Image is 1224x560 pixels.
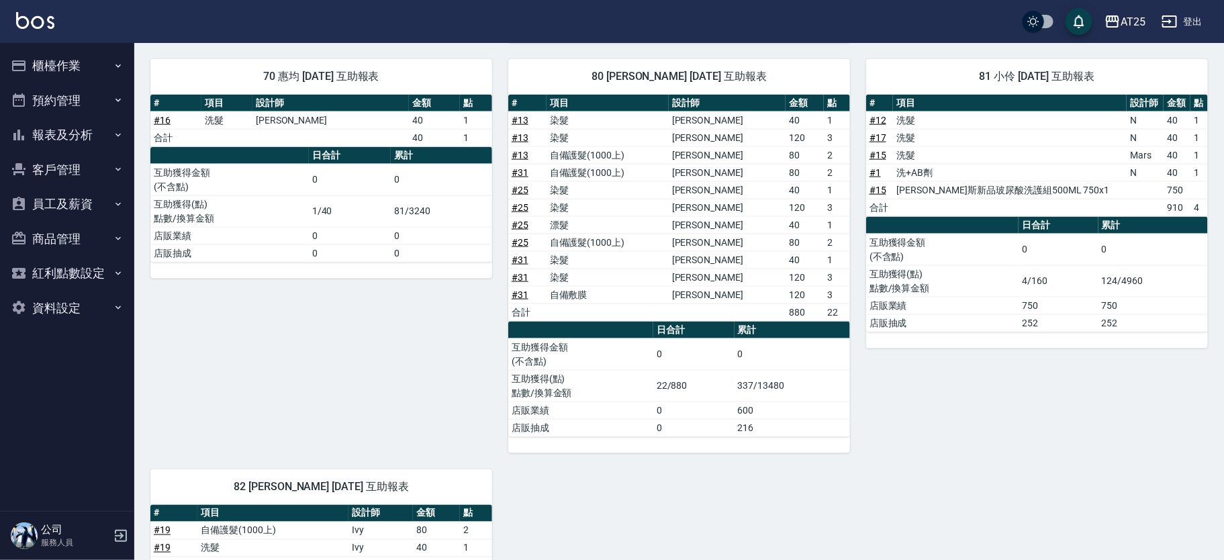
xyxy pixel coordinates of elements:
[413,505,460,522] th: 金額
[1164,164,1190,181] td: 40
[547,164,669,181] td: 自備護髮(1000上)
[1164,146,1190,164] td: 40
[197,505,348,522] th: 項目
[150,147,492,263] table: a dense table
[512,237,528,248] a: #25
[1019,217,1098,234] th: 日合計
[824,111,850,129] td: 1
[197,522,348,539] td: 自備護髮(1000上)
[252,111,409,129] td: [PERSON_NAME]
[893,95,1127,112] th: 項目
[786,111,824,129] td: 40
[1190,164,1208,181] td: 1
[669,286,786,304] td: [PERSON_NAME]
[1098,314,1208,332] td: 252
[508,419,653,436] td: 店販抽成
[309,164,391,195] td: 0
[824,216,850,234] td: 1
[1098,297,1208,314] td: 750
[669,269,786,286] td: [PERSON_NAME]
[893,164,1127,181] td: 洗+AB劑
[1164,181,1190,199] td: 750
[16,12,54,29] img: Logo
[508,322,850,437] table: a dense table
[5,48,129,83] button: 櫃檯作業
[1019,297,1098,314] td: 750
[201,111,252,129] td: 洗髮
[1164,199,1190,216] td: 910
[5,291,129,326] button: 資料設定
[866,265,1019,297] td: 互助獲得(點) 點數/換算金額
[786,216,824,234] td: 40
[1019,234,1098,265] td: 0
[882,70,1192,83] span: 81 小伶 [DATE] 互助報表
[309,147,391,165] th: 日合計
[508,338,653,370] td: 互助獲得金額 (不含點)
[413,522,460,539] td: 80
[150,195,309,227] td: 互助獲得(點) 點數/換算金額
[5,83,129,118] button: 預約管理
[150,505,197,522] th: #
[508,402,653,419] td: 店販業績
[5,256,129,291] button: 紅利點數設定
[508,95,850,322] table: a dense table
[653,338,735,370] td: 0
[735,322,850,339] th: 累計
[735,370,850,402] td: 337/13480
[547,146,669,164] td: 自備護髮(1000上)
[824,199,850,216] td: 3
[866,314,1019,332] td: 店販抽成
[1164,95,1190,112] th: 金額
[413,539,460,557] td: 40
[893,146,1127,164] td: 洗髮
[1156,9,1208,34] button: 登出
[669,146,786,164] td: [PERSON_NAME]
[197,539,348,557] td: 洗髮
[1190,95,1208,112] th: 點
[893,181,1127,199] td: [PERSON_NAME]斯新品玻尿酸洗護組500ML 750x1
[547,111,669,129] td: 染髮
[735,338,850,370] td: 0
[252,95,409,112] th: 設計師
[309,244,391,262] td: 0
[669,234,786,251] td: [PERSON_NAME]
[5,118,129,152] button: 報表及分析
[150,95,201,112] th: #
[1190,111,1208,129] td: 1
[824,164,850,181] td: 2
[824,181,850,199] td: 1
[201,95,252,112] th: 項目
[409,95,460,112] th: 金額
[547,286,669,304] td: 自備敷膜
[5,187,129,222] button: 員工及薪資
[512,150,528,160] a: #13
[547,129,669,146] td: 染髮
[150,95,492,147] table: a dense table
[786,129,824,146] td: 120
[824,129,850,146] td: 3
[786,146,824,164] td: 80
[154,525,171,536] a: #19
[1190,199,1208,216] td: 4
[460,505,492,522] th: 點
[547,216,669,234] td: 漂髮
[824,251,850,269] td: 1
[391,147,492,165] th: 累計
[460,95,492,112] th: 點
[1019,314,1098,332] td: 252
[869,185,886,195] a: #15
[391,227,492,244] td: 0
[460,129,492,146] td: 1
[524,70,834,83] span: 80 [PERSON_NAME] [DATE] 互助報表
[409,111,460,129] td: 40
[1098,265,1208,297] td: 124/4960
[150,244,309,262] td: 店販抽成
[547,269,669,286] td: 染髮
[866,199,893,216] td: 合計
[824,286,850,304] td: 3
[1164,129,1190,146] td: 40
[1127,95,1164,112] th: 設計師
[786,164,824,181] td: 80
[866,95,1208,217] table: a dense table
[547,251,669,269] td: 染髮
